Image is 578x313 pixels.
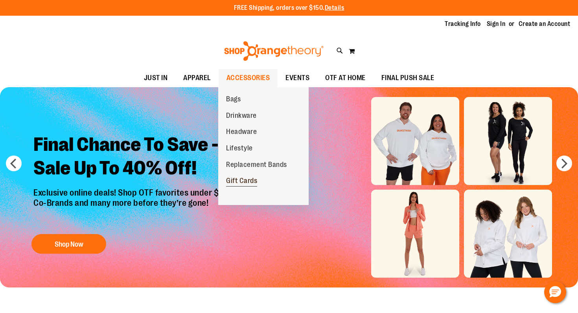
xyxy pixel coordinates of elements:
[218,124,265,140] a: Headware
[226,144,253,154] span: Lifestyle
[226,161,287,170] span: Replacement Bands
[445,20,481,28] a: Tracking Info
[28,127,274,188] h2: Final Chance To Save - Sale Up To 40% Off!
[183,69,211,87] span: APPAREL
[28,188,274,226] p: Exclusive online deals! Shop OTF favorites under $10, $20, $50, Co-Brands and many more before th...
[325,69,366,87] span: OTF AT HOME
[218,87,309,205] ul: ACCESSORIES
[219,69,278,87] a: ACCESSORIES
[136,69,176,87] a: JUST IN
[381,69,434,87] span: FINAL PUSH SALE
[519,20,571,28] a: Create an Account
[325,4,344,11] a: Details
[278,69,317,87] a: EVENTS
[556,156,572,171] button: next
[218,91,249,108] a: Bags
[226,177,257,187] span: Gift Cards
[6,156,22,171] button: prev
[175,69,219,87] a: APPAREL
[226,112,257,121] span: Drinkware
[218,173,265,189] a: Gift Cards
[31,234,106,254] button: Shop Now
[218,157,295,173] a: Replacement Bands
[28,127,274,258] a: Final Chance To Save -Sale Up To 40% Off! Exclusive online deals! Shop OTF favorites under $10, $...
[226,69,270,87] span: ACCESSORIES
[144,69,168,87] span: JUST IN
[223,41,325,61] img: Shop Orangetheory
[226,128,257,137] span: Headware
[218,108,265,124] a: Drinkware
[285,69,309,87] span: EVENTS
[218,140,261,157] a: Lifestyle
[317,69,374,87] a: OTF AT HOME
[234,4,344,13] p: FREE Shipping, orders over $150.
[226,95,241,105] span: Bags
[544,281,566,303] button: Hello, have a question? Let’s chat.
[487,20,506,28] a: Sign In
[374,69,442,87] a: FINAL PUSH SALE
